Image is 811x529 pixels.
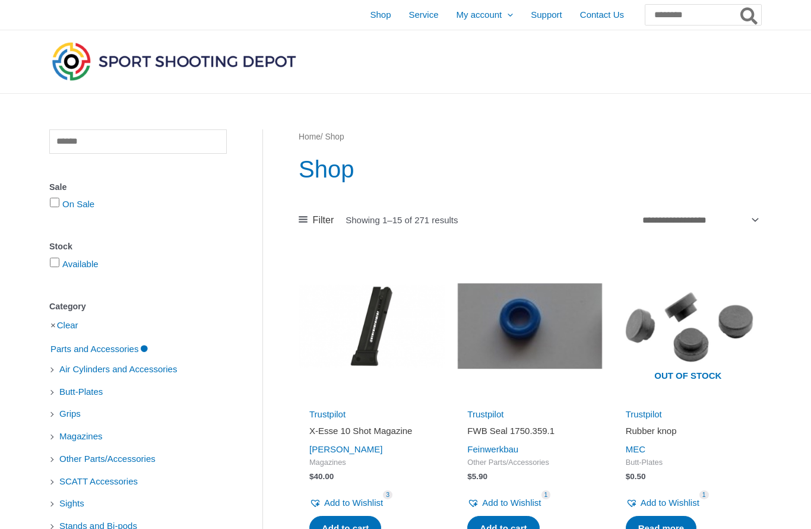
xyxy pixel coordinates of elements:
bdi: 0.50 [626,472,646,481]
a: FWB Seal 1750.359.1 [467,425,592,441]
div: Stock [49,238,227,255]
a: SCATT Accessories [58,476,139,486]
span: Butt-Plates [626,458,750,468]
a: Add to Wishlist [626,495,699,511]
span: Grips [58,404,82,424]
span: Parts and Accessories [49,339,140,359]
img: Sport Shooting Depot [49,39,299,83]
a: MEC [626,444,645,454]
a: Rubber knop [626,425,750,441]
h2: FWB Seal 1750.359.1 [467,425,592,437]
span: Air Cylinders and Accessories [58,359,178,379]
input: Available [50,258,59,267]
div: Category [49,298,227,315]
h1: Shop [299,153,761,186]
a: On Sale [62,199,94,209]
span: Magazines [58,426,104,446]
a: Other Parts/Accessories [58,453,157,463]
bdi: 40.00 [309,472,334,481]
img: FWB Seal 1750.359.1 [457,253,603,399]
a: Available [62,259,99,269]
a: Parts and Accessories [49,343,149,353]
img: Rubber knop [615,253,761,399]
span: Sights [58,493,85,514]
a: Feinwerkbau [467,444,518,454]
nav: Breadcrumb [299,129,761,145]
a: Out of stock [615,253,761,399]
div: Sale [49,179,227,196]
span: $ [309,472,314,481]
h2: X-Esse 10 Shot Magazine [309,425,434,437]
span: 1 [699,490,709,499]
span: Add to Wishlist [482,498,541,508]
a: Home [299,132,321,141]
input: On Sale [50,198,59,207]
span: $ [467,472,472,481]
a: Clear [57,320,78,330]
span: Filter [313,211,334,229]
a: Air Cylinders and Accessories [58,363,178,373]
span: 1 [541,490,551,499]
a: Trustpilot [626,409,662,419]
a: [PERSON_NAME] [309,444,382,454]
bdi: 5.90 [467,472,487,481]
span: Add to Wishlist [324,498,383,508]
a: Sights [58,498,85,508]
a: Trustpilot [309,409,346,419]
span: SCATT Accessories [58,471,139,492]
span: Add to Wishlist [641,498,699,508]
a: Grips [58,408,82,418]
span: Other Parts/Accessories [467,458,592,468]
a: Magazines [58,430,104,441]
a: Butt-Plates [58,386,104,396]
h2: Rubber knop [626,425,750,437]
a: Add to Wishlist [309,495,383,511]
span: Other Parts/Accessories [58,449,157,469]
span: 3 [383,490,392,499]
p: Showing 1–15 of 271 results [346,216,458,224]
select: Shop order [638,210,761,230]
a: X-Esse 10 Shot Magazine [309,425,434,441]
a: Trustpilot [467,409,503,419]
span: $ [626,472,631,481]
button: Search [738,5,761,25]
span: Magazines [309,458,434,468]
span: Out of stock [624,363,752,390]
a: Add to Wishlist [467,495,541,511]
a: Filter [299,211,334,229]
span: Butt-Plates [58,382,104,402]
img: X-Esse 10 Shot Magazine [299,253,445,399]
